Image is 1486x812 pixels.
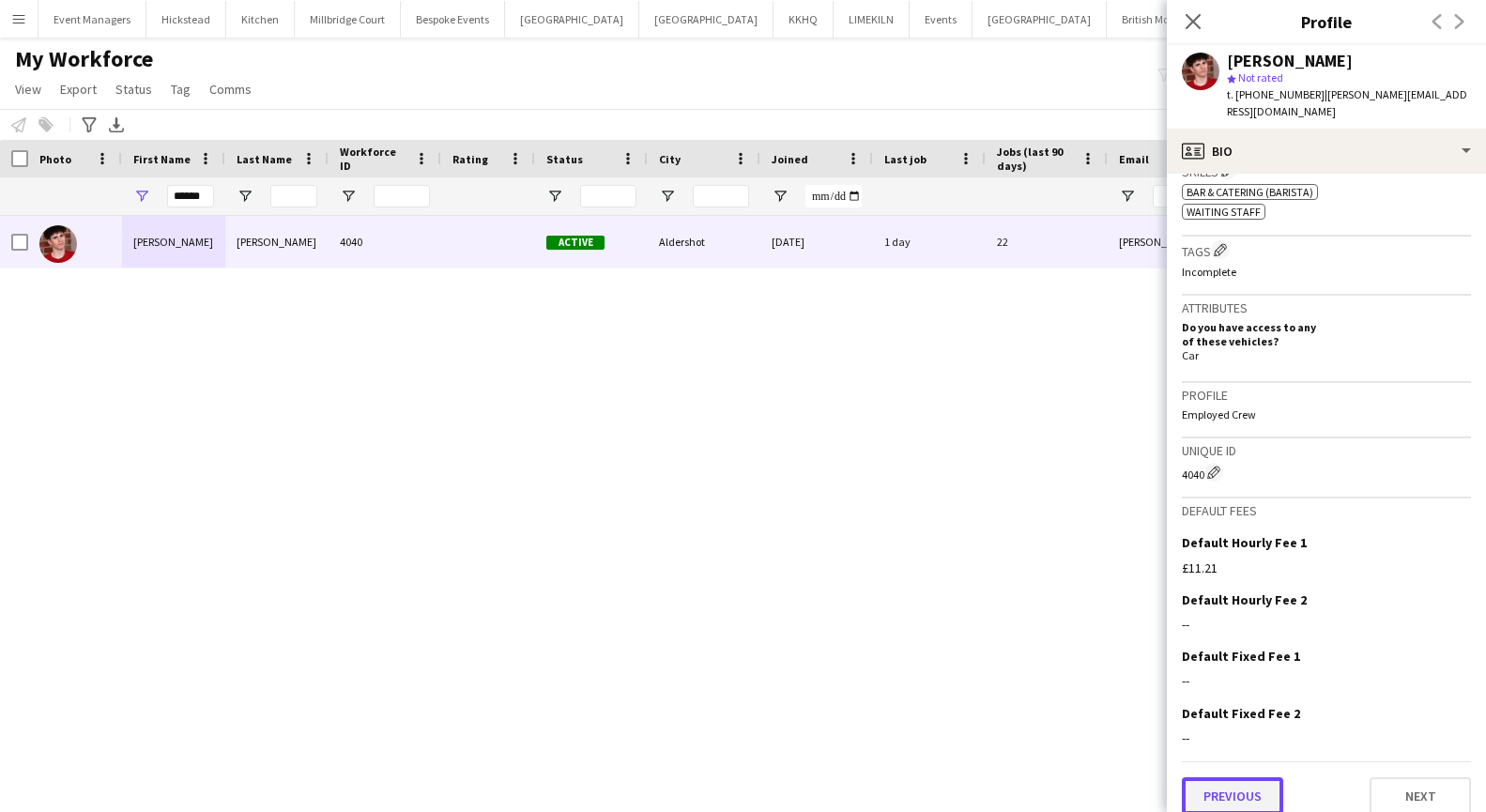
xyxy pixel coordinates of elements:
h5: Do you have access to any of these vehicles? [1182,320,1319,348]
span: Not rated [1238,70,1283,84]
div: 4040 [1182,463,1471,482]
div: £11.21 [1182,559,1471,576]
span: Active [546,236,605,250]
img: Jonnie Saunders [39,225,77,263]
button: Event Managers [38,1,146,38]
div: -- [1182,672,1471,689]
h3: Unique ID [1182,442,1471,459]
button: Kitchen [226,1,295,38]
button: [GEOGRAPHIC_DATA] [505,1,639,38]
span: | [PERSON_NAME][EMAIL_ADDRESS][DOMAIN_NAME] [1227,87,1467,118]
button: Open Filter Menu [1119,188,1136,205]
h3: Attributes [1182,299,1471,316]
button: Open Filter Menu [772,188,789,205]
span: View [15,81,41,98]
button: [GEOGRAPHIC_DATA] [973,1,1107,38]
button: Open Filter Menu [340,188,357,205]
div: -- [1182,729,1471,746]
span: Joined [772,152,808,166]
h3: Profile [1167,9,1486,34]
button: Open Filter Menu [659,188,676,205]
h3: Tags [1182,240,1471,260]
div: 1 day [873,216,986,268]
div: Aldershot [648,216,760,268]
app-action-btn: Export XLSX [105,114,128,136]
input: Status Filter Input [580,185,636,207]
button: Open Filter Menu [237,188,253,205]
button: KKHQ [774,1,834,38]
div: [PERSON_NAME] [225,216,329,268]
button: Open Filter Menu [546,188,563,205]
h3: Default Hourly Fee 2 [1182,591,1307,608]
div: [PERSON_NAME] [122,216,225,268]
h3: Default fees [1182,502,1471,519]
span: Waiting Staff [1187,205,1261,219]
span: Last job [884,152,927,166]
h3: Default Fixed Fee 2 [1182,705,1300,722]
div: [PERSON_NAME][EMAIL_ADDRESS][DOMAIN_NAME] [1108,216,1483,268]
span: t. [PHONE_NUMBER] [1227,87,1325,101]
button: LIMEKILN [834,1,910,38]
span: Jobs (last 90 days) [997,145,1074,173]
button: [GEOGRAPHIC_DATA] [639,1,774,38]
button: British Motor Show [1107,1,1226,38]
button: Hickstead [146,1,226,38]
div: [PERSON_NAME] [1227,53,1353,69]
a: Export [53,77,104,101]
span: Comms [209,81,252,98]
span: Workforce ID [340,145,407,173]
div: -- [1182,616,1471,633]
button: Events [910,1,973,38]
span: Bar & Catering (Barista) [1187,185,1313,199]
span: Email [1119,152,1149,166]
div: 4040 [329,216,441,268]
button: Bespoke Events [401,1,505,38]
a: Tag [163,77,198,101]
p: Employed Crew [1182,407,1471,421]
span: My Workforce [15,45,153,73]
button: Millbridge Court [295,1,401,38]
div: [DATE] [760,216,873,268]
a: View [8,77,49,101]
input: Joined Filter Input [805,185,862,207]
input: First Name Filter Input [167,185,214,207]
span: First Name [133,152,191,166]
a: Status [108,77,160,101]
a: Comms [202,77,259,101]
input: Last Name Filter Input [270,185,317,207]
p: Incomplete [1182,265,1471,279]
span: Status [546,152,583,166]
span: Export [60,81,97,98]
app-action-btn: Advanced filters [78,114,100,136]
span: City [659,152,681,166]
h3: Profile [1182,387,1471,404]
span: Status [115,81,152,98]
input: Email Filter Input [1153,185,1472,207]
span: Tag [171,81,191,98]
input: Workforce ID Filter Input [374,185,430,207]
span: Car [1182,348,1199,362]
h3: Default Fixed Fee 1 [1182,648,1300,665]
div: Bio [1167,129,1486,174]
div: 22 [986,216,1108,268]
span: Last Name [237,152,292,166]
button: Open Filter Menu [133,188,150,205]
input: City Filter Input [693,185,749,207]
h3: Default Hourly Fee 1 [1182,534,1307,551]
span: Rating [452,152,488,166]
span: Photo [39,152,71,166]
